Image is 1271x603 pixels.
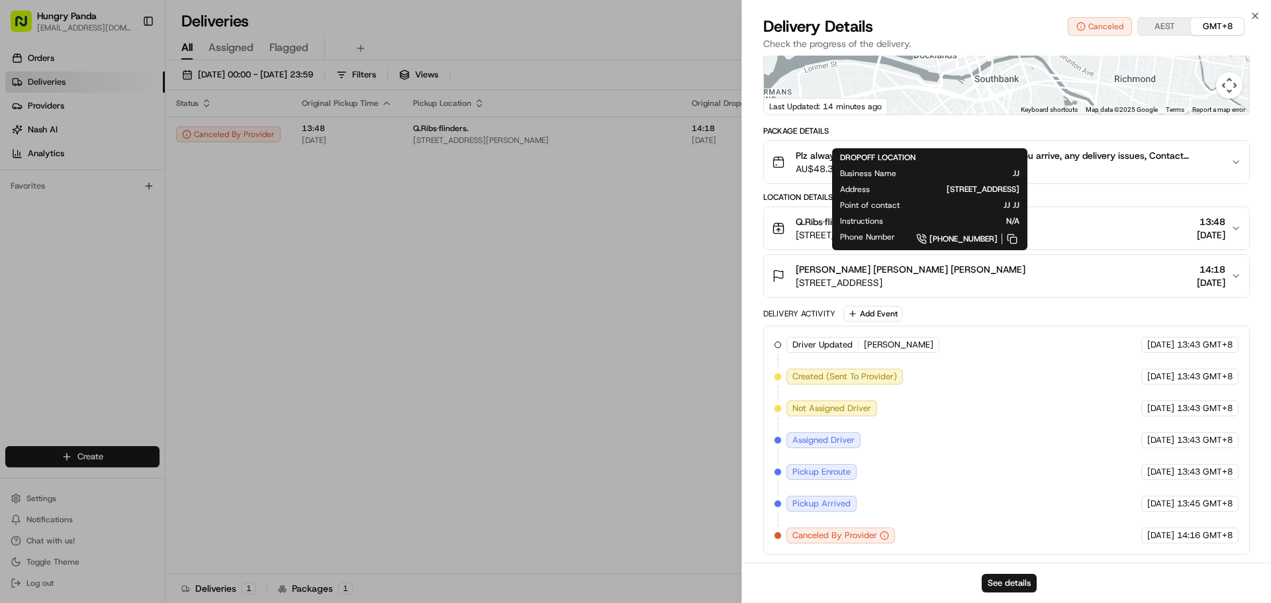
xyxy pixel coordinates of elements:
[112,297,122,308] div: 💻
[13,297,24,308] div: 📗
[44,205,48,216] span: •
[1177,402,1233,414] span: 13:43 GMT+8
[125,296,212,309] span: API Documentation
[840,184,870,195] span: Address
[132,328,160,338] span: Pylon
[840,152,916,163] span: DROPOFF LOCATION
[1177,466,1233,478] span: 13:43 GMT+8
[767,97,811,115] img: Google
[51,205,82,216] span: 8月15日
[796,263,1025,276] span: [PERSON_NAME] [PERSON_NAME] [PERSON_NAME]
[117,241,143,252] span: 8月7日
[929,234,998,244] span: [PHONE_NUMBER]
[792,402,871,414] span: Not Assigned Driver
[796,215,988,228] span: Q.Ribs·flinders. Q.Ribs·flinders. Q.Ribs·flinders.
[8,291,107,314] a: 📗Knowledge Base
[840,168,896,179] span: Business Name
[1166,106,1184,113] a: Terms
[1177,434,1233,446] span: 13:43 GMT+8
[93,328,160,338] a: Powered byPylon
[1147,371,1174,383] span: [DATE]
[13,126,37,150] img: 1736555255976-a54dd68f-1ca7-489b-9aae-adbdc363a1c4
[982,574,1037,592] button: See details
[34,85,218,99] input: Clear
[1138,18,1191,35] button: AEST
[1147,402,1174,414] span: [DATE]
[763,37,1250,50] p: Check the progress of the delivery.
[792,434,855,446] span: Assigned Driver
[1147,498,1174,510] span: [DATE]
[1068,17,1132,36] button: Canceled
[1197,263,1225,276] span: 14:18
[796,228,988,242] span: [STREET_ADDRESS][PERSON_NAME]
[107,291,218,314] a: 💻API Documentation
[1177,371,1233,383] span: 13:43 GMT+8
[1177,498,1233,510] span: 13:45 GMT+8
[763,308,835,319] div: Delivery Activity
[13,13,40,40] img: Nash
[764,98,888,115] div: Last Updated: 14 minutes ago
[792,371,897,383] span: Created (Sent To Provider)
[13,172,85,183] div: Past conversations
[918,168,1019,179] span: JJ
[764,255,1249,297] button: [PERSON_NAME] [PERSON_NAME] [PERSON_NAME][STREET_ADDRESS]14:18[DATE]
[1197,215,1225,228] span: 13:48
[792,339,853,351] span: Driver Updated
[225,130,241,146] button: Start new chat
[110,241,115,252] span: •
[1216,72,1243,99] button: Map camera controls
[840,232,895,242] span: Phone Number
[1191,18,1244,35] button: GMT+8
[1177,339,1233,351] span: 13:43 GMT+8
[792,530,877,541] span: Canceled By Provider
[763,126,1250,136] div: Package Details
[864,339,933,351] span: [PERSON_NAME]
[796,276,1025,289] span: [STREET_ADDRESS]
[840,216,883,226] span: Instructions
[792,466,851,478] span: Pickup Enroute
[843,306,902,322] button: Add Event
[1086,106,1158,113] span: Map data ©2025 Google
[26,242,37,252] img: 1736555255976-a54dd68f-1ca7-489b-9aae-adbdc363a1c4
[60,126,217,140] div: Start new chat
[1192,106,1245,113] a: Report a map error
[41,241,107,252] span: [PERSON_NAME]
[1021,105,1078,115] button: Keyboard shortcuts
[792,498,851,510] span: Pickup Arrived
[796,149,1220,162] span: Plz always check order number, call customer when you arrive, any delivery issues, Contact WhatsA...
[891,184,1019,195] span: [STREET_ADDRESS]
[60,140,182,150] div: We're available if you need us!
[767,97,811,115] a: Open this area in Google Maps (opens a new window)
[13,228,34,250] img: Asif Zaman Khan
[26,296,101,309] span: Knowledge Base
[763,192,1250,203] div: Location Details
[1147,434,1174,446] span: [DATE]
[28,126,52,150] img: 1727276513143-84d647e1-66c0-4f92-a045-3c9f9f5dfd92
[764,207,1249,250] button: Q.Ribs·flinders. Q.Ribs·flinders. Q.Ribs·flinders.[STREET_ADDRESS][PERSON_NAME]13:48[DATE]
[13,53,241,74] p: Welcome 👋
[205,169,241,185] button: See all
[1147,530,1174,541] span: [DATE]
[763,16,873,37] span: Delivery Details
[1197,276,1225,289] span: [DATE]
[904,216,1019,226] span: N/A
[796,162,1220,175] span: AU$48.31
[916,232,1019,246] a: [PHONE_NUMBER]
[1147,466,1174,478] span: [DATE]
[764,141,1249,183] button: Plz always check order number, call customer when you arrive, any delivery issues, Contact WhatsA...
[840,200,900,210] span: Point of contact
[1197,228,1225,242] span: [DATE]
[1147,339,1174,351] span: [DATE]
[1177,530,1233,541] span: 14:16 GMT+8
[921,200,1019,210] span: JJ JJ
